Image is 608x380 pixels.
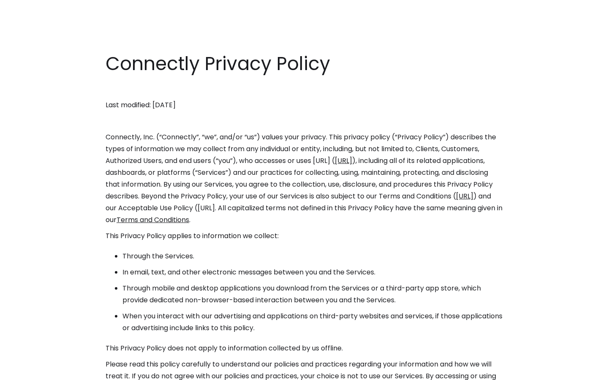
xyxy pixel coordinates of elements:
[106,115,502,127] p: ‍
[106,99,502,111] p: Last modified: [DATE]
[122,282,502,306] li: Through mobile and desktop applications you download from the Services or a third-party app store...
[17,365,51,377] ul: Language list
[106,230,502,242] p: This Privacy Policy applies to information we collect:
[456,191,473,201] a: [URL]
[122,266,502,278] li: In email, text, and other electronic messages between you and the Services.
[122,250,502,262] li: Through the Services.
[8,364,51,377] aside: Language selected: English
[106,83,502,95] p: ‍
[106,51,502,77] h1: Connectly Privacy Policy
[117,215,189,225] a: Terms and Conditions
[106,342,502,354] p: This Privacy Policy does not apply to information collected by us offline.
[122,310,502,334] li: When you interact with our advertising and applications on third-party websites and services, if ...
[335,156,352,166] a: [URL]
[106,131,502,226] p: Connectly, Inc. (“Connectly”, “we”, and/or “us”) values your privacy. This privacy policy (“Priva...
